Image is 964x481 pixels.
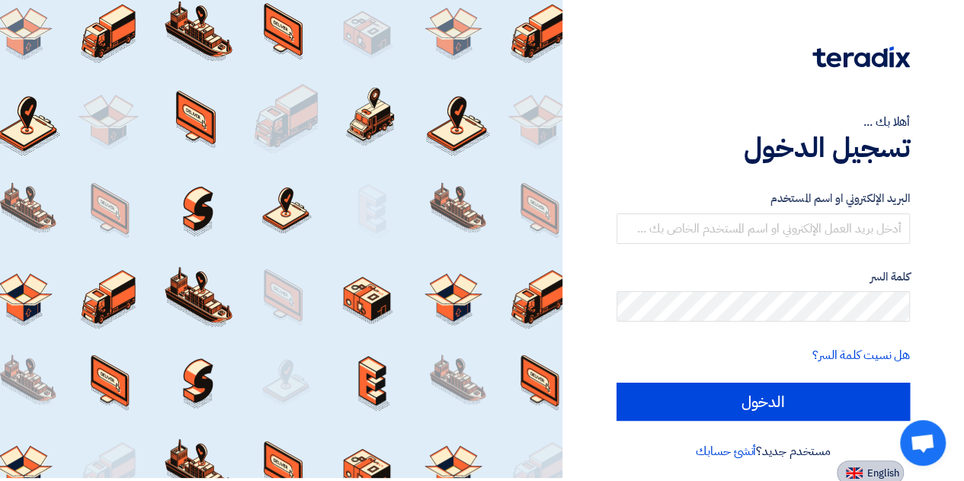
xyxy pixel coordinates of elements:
[617,442,910,460] div: مستخدم جديد؟
[696,442,756,460] a: أنشئ حسابك
[617,213,910,244] input: أدخل بريد العمل الإلكتروني او اسم المستخدم الخاص بك ...
[617,131,910,165] h1: تسجيل الدخول
[900,420,946,466] div: Open chat
[846,467,863,479] img: en-US.png
[617,190,910,207] label: البريد الإلكتروني او اسم المستخدم
[617,383,910,421] input: الدخول
[812,346,910,364] a: هل نسيت كلمة السر؟
[617,268,910,286] label: كلمة السر
[812,46,910,68] img: Teradix logo
[867,468,899,479] span: English
[617,113,910,131] div: أهلا بك ...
